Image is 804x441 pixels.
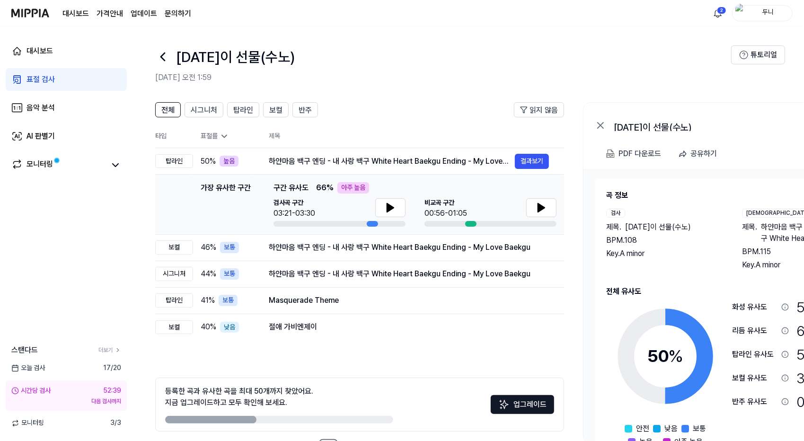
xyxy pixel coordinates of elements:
[191,105,217,116] span: 시그니처
[131,8,157,19] a: 업데이트
[201,132,254,141] div: 표절률
[606,248,723,259] div: Key. A minor
[604,144,663,163] button: PDF 다운로드
[220,242,239,253] div: 보통
[227,102,259,117] button: 탑라인
[491,403,554,412] a: Sparkles업그레이드
[710,6,725,21] button: 알림2
[498,399,510,410] img: Sparkles
[62,8,89,19] a: 대시보드
[155,154,193,168] div: 탑라인
[165,8,191,19] a: 문의하기
[27,45,53,57] div: 대시보드
[155,125,193,148] th: 타입
[274,208,315,219] div: 03:21-03:30
[233,105,253,116] span: 탑라인
[155,267,193,281] div: 시그니처
[6,40,127,62] a: 대시보드
[636,423,649,434] span: 안전
[731,45,785,64] button: 튜토리얼
[263,102,289,117] button: 보컬
[732,325,777,336] div: 리듬 유사도
[103,363,121,373] span: 17 / 20
[11,344,38,356] span: 스탠다드
[491,395,554,414] button: 업그레이드
[269,321,549,333] div: 절애 가비엔제이
[693,423,706,434] span: 보통
[614,120,803,131] div: [DATE]이 선물(수노)
[201,156,216,167] span: 50 %
[732,372,777,384] div: 보컬 유사도
[11,397,121,406] div: 다음 검사까지
[201,182,251,227] div: 가장 유사한 구간
[269,125,564,148] th: 제목
[732,349,777,360] div: 탑라인 유사도
[269,105,283,116] span: 보컬
[155,102,181,117] button: 전체
[674,144,724,163] button: 공유하기
[732,5,793,21] button: profile두니
[11,418,44,428] span: 모니터링
[712,8,724,19] img: 알림
[6,68,127,91] a: 표절 검사
[269,242,549,253] div: 하얀마음 백구 엔딩 - 내 사랑 백구 White Heart Baekgu Ending - My Love Baekgu
[155,320,193,335] div: 보컬
[155,293,193,308] div: 탑라인
[530,105,558,116] span: 읽지 않음
[176,47,295,67] h1: 오늘이 선물(수노)
[732,396,777,407] div: 반주 유사도
[625,221,691,233] span: [DATE]이 선물(수노)
[219,295,238,306] div: 보통
[690,148,717,160] div: 공유하기
[742,221,757,244] span: 제목 .
[647,344,683,369] div: 50
[6,97,127,119] a: 음악 분석
[606,209,625,218] div: 검사
[515,154,549,169] button: 결과보기
[618,148,661,160] div: PDF 다운로드
[185,102,223,117] button: 시그니처
[27,131,55,142] div: AI 판별기
[220,156,239,167] div: 높음
[201,295,215,306] span: 41 %
[201,242,216,253] span: 46 %
[337,182,369,194] div: 아주 높음
[11,159,106,172] a: 모니터링
[98,346,121,354] a: 더보기
[27,159,53,172] div: 모니터링
[97,8,123,19] button: 가격안내
[27,102,55,114] div: 음악 분석
[155,240,193,255] div: 보컬
[292,102,318,117] button: 반주
[269,295,549,306] div: Masquerade Theme
[668,346,683,366] span: %
[6,125,127,148] a: AI 판별기
[161,105,175,116] span: 전체
[103,386,121,396] div: 52:39
[110,418,121,428] span: 3 / 3
[165,386,313,408] div: 등록한 곡과 유사한 곡을 최대 50개까지 찾았어요. 지금 업그레이드하고 모두 확인해 보세요.
[11,386,51,396] div: 시간당 검사
[220,322,239,333] div: 낮음
[11,363,45,373] span: 오늘 검사
[274,182,309,194] span: 구간 유사도
[27,74,55,85] div: 표절 검사
[664,423,678,434] span: 낮음
[299,105,312,116] span: 반주
[269,268,549,280] div: 하얀마음 백구 엔딩 - 내 사랑 백구 White Heart Baekgu Ending - My Love Baekgu
[606,235,723,246] div: BPM. 108
[606,221,621,233] span: 제목 .
[220,268,239,280] div: 보통
[424,198,467,208] span: 비교곡 구간
[274,198,315,208] span: 검사곡 구간
[750,8,786,18] div: 두니
[717,7,726,14] div: 2
[201,321,216,333] span: 40 %
[155,72,731,83] h2: [DATE] 오전 1:59
[269,156,515,167] div: 하얀마음 백구 엔딩 - 내 사랑 백구 White Heart Baekgu Ending - My Love Baekgu
[735,4,747,23] img: profile
[316,182,334,194] span: 66 %
[514,102,564,117] button: 읽지 않음
[732,301,777,313] div: 화성 유사도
